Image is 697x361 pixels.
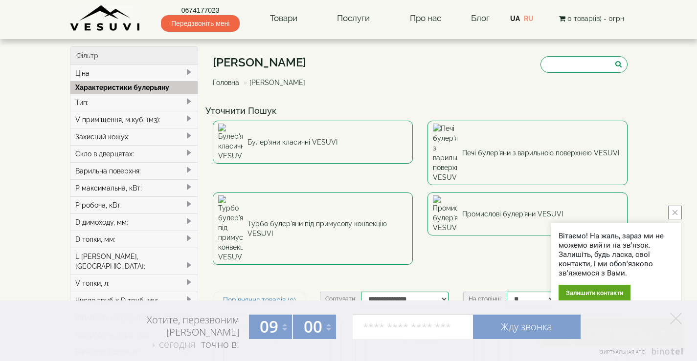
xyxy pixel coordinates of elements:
div: Захисний кожух: [70,128,198,145]
div: Хотите, перезвоним [PERSON_NAME] точно в: [109,314,239,352]
div: V топки, л: [70,275,198,292]
div: V приміщення, м.куб. (м3): [70,111,198,128]
div: Вітаємо! На жаль, зараз ми не можемо вийти на зв'язок. Залишіть, будь ласка, свої контакти, і ми ... [559,232,674,278]
span: 09 [260,316,278,338]
div: Ціна [70,65,198,82]
span: 0 товар(ів) - 0грн [567,15,624,22]
a: Жду звонка [473,315,581,339]
a: Виртуальная АТС [594,348,685,361]
div: P максимальна, кВт: [70,179,198,196]
a: Блог [471,13,490,23]
a: Промислові булер'яни VESUVI Промислові булер'яни VESUVI [427,192,628,235]
img: Завод VESUVI [70,5,141,32]
a: Булер'яни класичні VESUVI Булер'яни класичні VESUVI [213,121,413,164]
button: 0 товар(ів) - 0грн [556,13,627,24]
a: Порівняння товарів (0) [213,292,306,308]
div: Тип: [70,94,198,111]
li: [PERSON_NAME] [241,78,305,87]
label: Сортувати: [320,292,361,306]
div: D димоходу, мм: [70,213,198,231]
span: Передзвоніть мені [161,15,240,32]
div: Число труб x D труб, мм: [70,292,198,309]
div: Варильна поверхня: [70,162,198,179]
div: D топки, мм: [70,231,198,248]
div: Фільтр [70,47,198,65]
span: сегодня [159,338,196,351]
a: Послуги [327,7,380,30]
h4: Уточнити Пошук [205,106,635,116]
a: Головна [213,79,239,86]
a: UA [510,15,520,22]
img: Турбо булер'яни під примусову конвекцію VESUVI [218,195,243,262]
button: close button [668,206,682,219]
div: Залишити контакти [559,285,630,301]
label: На сторінці: [463,292,507,306]
div: P робоча, кВт: [70,196,198,213]
img: Булер'яни класичні VESUVI [218,124,243,161]
div: Скло в дверцятах: [70,145,198,162]
a: Про нас [400,7,451,30]
img: Промислові булер'яни VESUVI [433,195,457,233]
h1: [PERSON_NAME] [213,56,313,69]
a: Печі булер'яни з варильною поверхнею VESUVI Печі булер'яни з варильною поверхнею VESUVI [427,121,628,185]
span: Виртуальная АТС [600,349,645,355]
div: Характеристики булерьяну [70,81,198,94]
a: Турбо булер'яни під примусову конвекцію VESUVI Турбо булер'яни під примусову конвекцію VESUVI [213,192,413,265]
img: Печі булер'яни з варильною поверхнею VESUVI [433,124,457,182]
a: 0674177023 [161,5,240,15]
a: RU [524,15,534,22]
a: Товари [260,7,307,30]
span: 00 [304,316,322,338]
div: L [PERSON_NAME], [GEOGRAPHIC_DATA]: [70,248,198,275]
